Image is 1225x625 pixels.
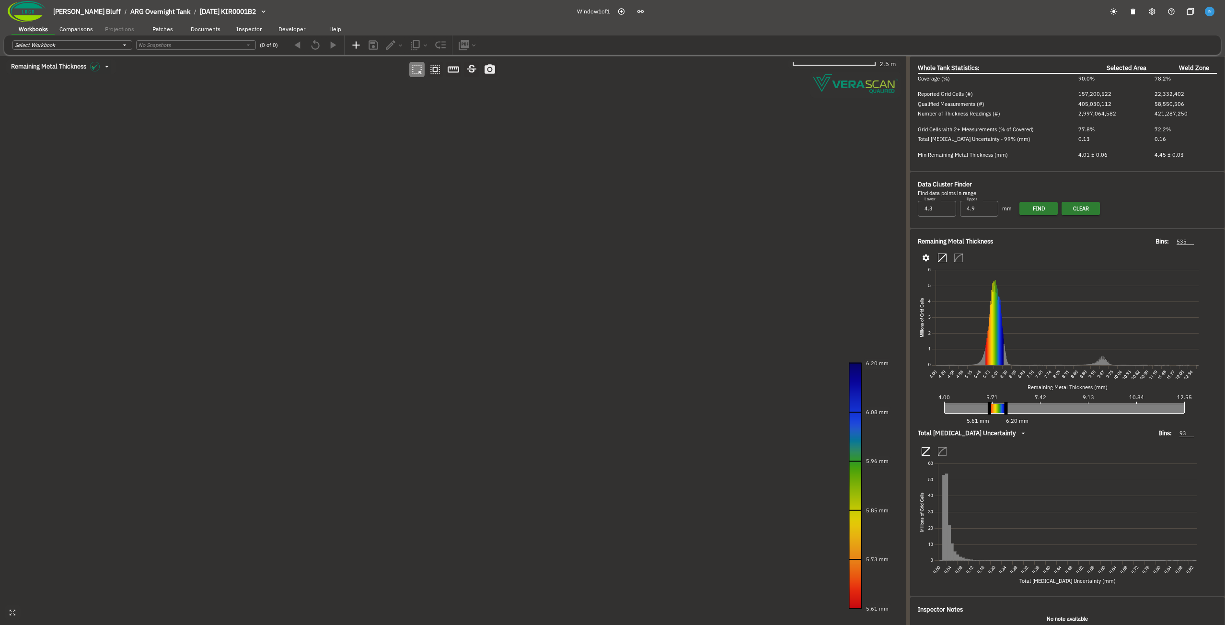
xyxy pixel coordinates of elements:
[194,8,196,16] li: /
[260,41,278,49] span: (0 of 0)
[8,1,46,22] img: Company Logo
[15,42,55,48] i: Select Workbook
[866,605,889,612] text: 5.61 mm
[125,8,127,16] li: /
[59,25,93,33] span: Comparisons
[1002,205,1012,213] span: mm
[139,42,171,48] i: No Snapshots
[90,62,100,71] img: icon in the dropdown
[1156,237,1169,246] span: Bins:
[1155,151,1184,158] span: 4.45 ± 0.03
[1155,136,1166,142] span: 0.16
[866,507,889,514] text: 5.85 mm
[1033,204,1045,213] span: Find
[200,7,256,16] span: [DATE] KIR0001B2
[918,237,993,246] span: Remaining Metal Thickness
[236,25,262,33] span: Inspector
[879,59,896,69] span: 2.5 m
[278,25,305,33] span: Developer
[1073,204,1089,213] span: Clear
[918,429,1016,437] span: Total [MEDICAL_DATA] Uncertainty
[49,4,276,20] button: breadcrumb
[1078,91,1111,97] span: 157,200,522
[130,7,190,16] span: ARG Overnight Tank
[53,7,121,16] span: [PERSON_NAME] Bluff
[918,126,1034,133] span: Grid Cells with 2+ Measurements (% of Covered)
[1028,383,1108,392] span: Remaining Metal Thickness (mm)
[329,25,341,33] span: Help
[918,91,973,97] span: Reported Grid Cells (#)
[918,64,980,72] span: Whole Tank Statistics:
[1155,126,1171,133] span: 72.2%
[918,151,1008,158] span: Min Remaining Metal Thickness (mm)
[918,189,1217,197] div: Find data points in range
[1019,202,1058,215] button: Find
[866,409,889,416] text: 6.08 mm
[1062,202,1100,215] button: Clear
[1078,101,1111,107] span: 405,030,112
[925,197,936,202] label: Lower
[1155,75,1171,82] span: 78.2%
[577,7,610,16] span: Window 1 of 1
[1205,7,1214,16] img: f6ffcea323530ad0f5eeb9c9447a59c5
[918,75,950,82] span: Coverage (%)
[813,74,898,93] img: Verascope qualified watermark
[866,458,889,464] text: 5.96 mm
[1078,75,1095,82] span: 90.0%
[866,360,889,367] text: 6.20 mm
[11,63,86,70] span: Remaining Metal Thickness
[1078,126,1095,133] span: 77.8%
[1019,577,1116,585] span: Total [MEDICAL_DATA] Uncertainty (mm)
[918,180,972,188] span: Data Cluster Finder
[1158,428,1172,438] span: Bins:
[19,25,48,33] span: Workbooks
[1155,110,1188,117] span: 421,287,250
[967,197,977,202] label: Upper
[1179,64,1209,72] span: Weld Zone
[191,25,220,33] span: Documents
[1107,64,1146,72] span: Selected Area
[152,25,173,33] span: Patches
[1078,136,1090,142] span: 0.13
[1155,91,1184,97] span: 22,332,402
[1155,101,1184,107] span: 58,550,506
[1078,110,1116,117] span: 2,997,064,582
[918,110,1000,117] span: Number of Thickness Readings (#)
[866,556,889,563] text: 5.73 mm
[918,605,963,613] span: Inspector Notes
[918,136,1030,142] span: Total [MEDICAL_DATA] Uncertainty - 99% (mm)
[918,101,984,107] span: Qualified Measurements (#)
[1078,151,1108,158] span: 4.01 ± 0.06
[1047,615,1088,622] b: No note available
[53,7,256,17] nav: breadcrumb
